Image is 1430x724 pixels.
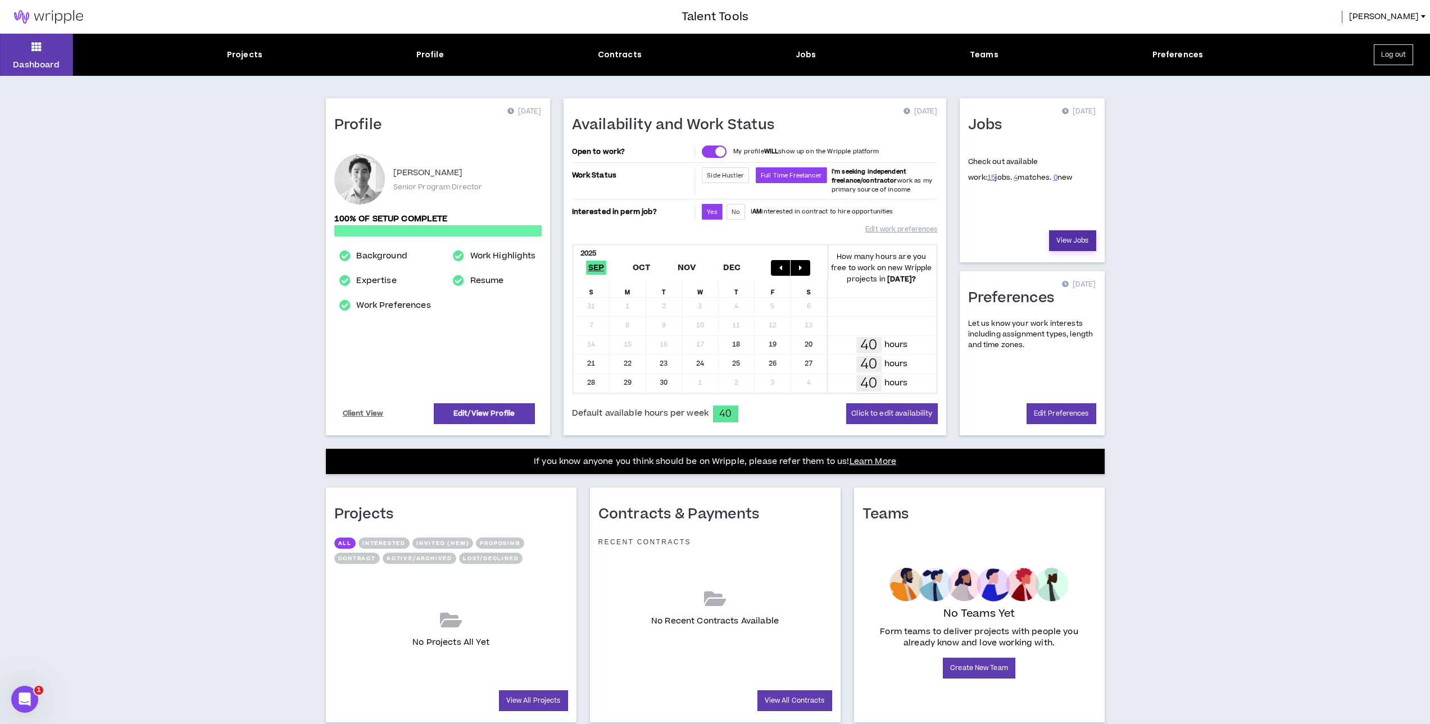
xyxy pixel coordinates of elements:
[334,506,402,523] h1: Projects
[884,339,908,351] p: hours
[755,280,791,297] div: F
[572,116,783,134] h1: Availability and Work Status
[393,166,463,180] p: [PERSON_NAME]
[416,49,444,61] div: Profile
[1049,230,1096,251] a: View Jobs
[476,538,524,549] button: Proposing
[764,147,779,156] strong: WILL
[470,274,504,288] a: Resume
[904,106,937,117] p: [DATE]
[862,506,918,523] h1: Teams
[751,207,893,216] p: I interested in contract to hire opportunities
[1014,172,1051,183] span: matches.
[968,157,1073,183] p: Check out available work:
[356,249,407,263] a: Background
[733,147,879,156] p: My profile show up on the Wripple platform
[865,220,937,239] a: Edit work preferences
[598,538,692,547] p: Recent Contracts
[586,261,607,275] span: Sep
[707,171,744,180] span: Side Hustler
[459,553,523,564] button: Lost/Declined
[943,606,1015,622] p: No Teams Yet
[227,49,262,61] div: Projects
[580,248,597,258] b: 2025
[1374,44,1413,65] button: Log out
[334,154,385,204] div: Eric Y.
[507,106,541,117] p: [DATE]
[707,208,717,216] span: Yes
[598,506,768,523] h1: Contracts & Payments
[675,261,698,275] span: Nov
[1014,172,1018,183] a: 4
[572,147,693,156] p: Open to work?
[470,249,536,263] a: Work Highlights
[832,167,906,185] b: I'm seeking independent freelance/contractor
[1062,106,1096,117] p: [DATE]
[434,403,535,424] a: Edit/View Profile
[610,280,646,297] div: M
[968,318,1096,351] p: Let us know your work interests including assignment types, length and time zones.
[757,690,832,711] a: View All Contracts
[341,404,385,424] a: Client View
[884,377,908,389] p: hours
[943,658,1015,679] a: Create New Team
[827,251,936,285] p: How many hours are you free to work on new Wripple projects in
[393,182,483,192] p: Senior Program Director
[884,358,908,370] p: hours
[987,172,1012,183] span: jobs.
[887,274,916,284] b: [DATE] ?
[719,280,755,297] div: T
[867,626,1092,649] p: Form teams to deliver projects with people you already know and love working with.
[651,615,779,627] p: No Recent Contracts Available
[34,686,43,695] span: 1
[1062,279,1096,290] p: [DATE]
[752,207,761,216] strong: AM
[732,208,740,216] span: No
[334,538,356,549] button: All
[356,299,430,312] a: Work Preferences
[572,167,693,183] p: Work Status
[1054,172,1057,183] a: 0
[968,116,1011,134] h1: Jobs
[970,49,998,61] div: Teams
[334,116,391,134] h1: Profile
[1054,172,1073,183] span: new
[968,289,1063,307] h1: Preferences
[499,690,568,711] a: View All Projects
[987,172,995,183] a: 15
[1152,49,1204,61] div: Preferences
[721,261,743,275] span: Dec
[574,280,610,297] div: S
[846,403,937,424] button: Click to edit availability
[358,538,410,549] button: Interested
[334,213,542,225] p: 100% of setup complete
[13,59,60,71] p: Dashboard
[412,538,473,549] button: Invited (new)
[832,167,932,194] span: work as my primary source of income
[791,280,828,297] div: S
[682,8,748,25] h3: Talent Tools
[850,456,896,467] a: Learn More
[572,204,693,220] p: Interested in perm job?
[412,636,489,649] p: No Projects All Yet
[646,280,683,297] div: T
[1027,403,1096,424] a: Edit Preferences
[356,274,396,288] a: Expertise
[334,553,380,564] button: Contract
[682,280,719,297] div: W
[630,261,653,275] span: Oct
[1349,11,1419,23] span: [PERSON_NAME]
[534,455,896,468] p: If you know anyone you think should be on Wripple, please refer them to us!
[11,686,38,713] iframe: Intercom live chat
[572,407,709,420] span: Default available hours per week
[889,568,1069,602] img: empty
[383,553,456,564] button: Active/Archived
[796,49,816,61] div: Jobs
[598,49,642,61] div: Contracts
